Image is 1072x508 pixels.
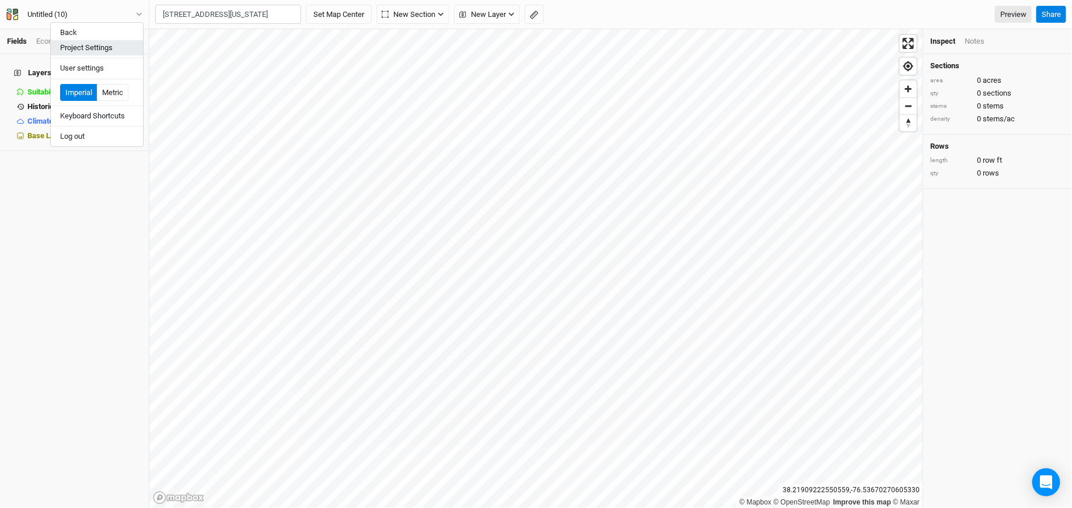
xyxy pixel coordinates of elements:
a: OpenStreetMap [774,498,830,506]
span: New Section [382,9,435,20]
div: stems [930,102,971,111]
a: Fields [7,37,27,45]
div: qty [930,169,971,178]
a: Mapbox [739,498,771,506]
h4: Sections [930,61,1065,71]
span: Zoom out [900,98,917,114]
button: Zoom out [900,97,917,114]
button: New Layer [454,5,520,24]
span: Historical Land Use (U.S.) [27,102,115,111]
div: Climate (U.S.) [27,117,142,126]
span: stems [983,101,1004,111]
button: User settings [51,61,143,76]
div: area [930,76,971,85]
a: Maxar [893,498,920,506]
button: New Section [376,5,449,24]
div: Historical Land Use (U.S.) [27,102,142,111]
div: 0 [930,155,1065,166]
div: density [930,115,971,124]
span: rows [983,168,999,178]
button: Zoom in [900,80,917,97]
button: Shortcut: M [525,5,544,24]
div: 38.21909222550559 , -76.53670270605330 [780,484,923,496]
div: length [930,156,971,165]
button: Set Map Center [306,5,372,24]
a: Mapbox logo [153,491,204,505]
div: Economics [36,36,73,47]
div: 0 [930,88,1065,99]
span: New Layer [459,9,506,20]
div: 0 [930,75,1065,86]
input: (e.g. 123 Main St. or lat, lng) [155,5,301,24]
button: Metric [97,84,128,101]
a: Improve this map [833,498,891,506]
button: Find my location [900,58,917,75]
canvas: Map [149,29,923,508]
div: qty [930,89,971,98]
button: Share [1036,6,1066,23]
button: Reset bearing to north [900,114,917,131]
div: Inspect [930,36,955,47]
div: Base Layer [27,131,142,141]
button: Keyboard Shortcuts [51,108,143,124]
span: acres [983,75,1001,86]
span: row ft [983,155,1002,166]
span: stems/ac [983,114,1015,124]
button: Enter fullscreen [900,35,917,52]
div: Open Intercom Messenger [1032,468,1060,496]
span: Suitability (U.S.) [27,87,82,96]
button: Imperial [60,84,97,101]
button: Untitled (10) [6,8,143,21]
div: Suitability (U.S.) [27,87,142,97]
div: Notes [965,36,984,47]
button: Log out [51,129,143,144]
button: Back [51,25,143,40]
div: 0 [930,101,1065,111]
div: 0 [930,168,1065,178]
div: Untitled (10) [27,9,68,20]
span: Base Layer [27,131,65,140]
a: Preview [995,6,1032,23]
span: Reset bearing to north [900,115,917,131]
div: 0 [930,114,1065,124]
h4: Layers [7,61,142,85]
h4: Rows [930,142,1065,151]
button: Project Settings [51,40,143,55]
span: Climate (U.S.) [27,117,75,125]
span: sections [983,88,1011,99]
